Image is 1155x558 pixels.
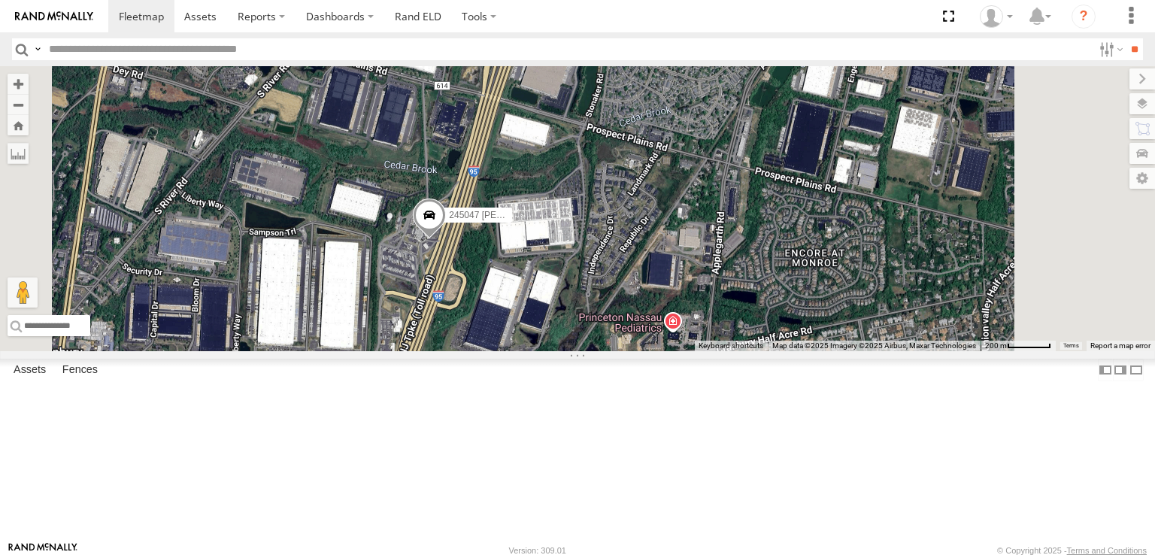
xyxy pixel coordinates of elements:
[1113,359,1128,381] label: Dock Summary Table to the Right
[6,359,53,381] label: Assets
[772,341,976,350] span: Map data ©2025 Imagery ©2025 Airbus, Maxar Technologies
[1129,359,1144,381] label: Hide Summary Table
[8,74,29,94] button: Zoom in
[1090,341,1150,350] a: Report a map error
[981,341,1056,351] button: Map Scale: 200 m per 55 pixels
[509,546,566,555] div: Version: 309.01
[1098,359,1113,381] label: Dock Summary Table to the Left
[449,210,556,220] span: 245047 [PERSON_NAME]
[975,5,1018,28] div: Dale Gerhard
[1063,343,1079,349] a: Terms (opens in new tab)
[8,143,29,164] label: Measure
[8,115,29,135] button: Zoom Home
[15,11,93,22] img: rand-logo.svg
[1129,168,1155,189] label: Map Settings
[8,543,77,558] a: Visit our Website
[8,277,38,308] button: Drag Pegman onto the map to open Street View
[699,341,763,351] button: Keyboard shortcuts
[32,38,44,60] label: Search Query
[1093,38,1126,60] label: Search Filter Options
[8,94,29,115] button: Zoom out
[997,546,1147,555] div: © Copyright 2025 -
[55,359,105,381] label: Fences
[985,341,1007,350] span: 200 m
[1072,5,1096,29] i: ?
[1067,546,1147,555] a: Terms and Conditions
